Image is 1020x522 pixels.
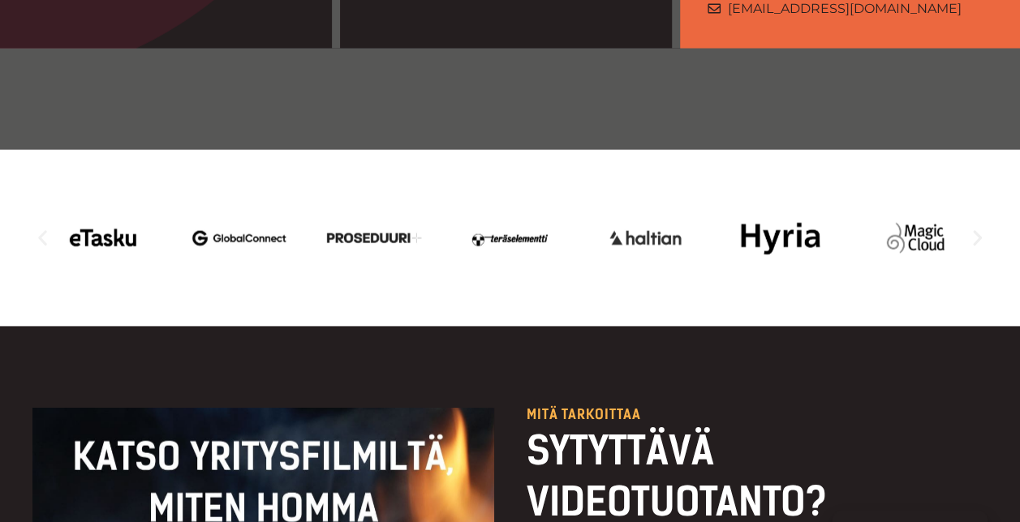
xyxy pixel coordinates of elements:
img: Videotuotantoa yritykselle jatkuvana palveluna hankkii mm. Teräselementti [463,215,557,262]
img: Videotuotantoa yritykselle jatkuvana palveluna hankkii mm. Proseduuri [327,215,422,262]
div: 5 / 20 [598,215,693,262]
p: Mitä tarkoittaa [527,408,988,421]
img: Haltian on yksi Videopäällikkö-asiakkaista [598,215,693,262]
div: 6 / 20 [733,215,828,262]
img: Videotuotantoa yritykselle jatkuvana palveluna hankkii mm. eTasku [57,215,152,262]
img: hyria_heimo [733,215,828,262]
div: 1 / 20 [57,215,152,262]
img: Videotuotantoa yritykselle jatkuvana palveluna hankkii mm. GlobalConnect [192,215,286,262]
div: 2 / 20 [192,215,286,262]
div: Karuselli | Vieritys vaakasuunnassa: Vasen ja oikea nuoli [32,215,988,262]
div: 4 / 20 [463,215,557,262]
img: Videotuotantoa yritykselle jatkuvana palveluna hankkii mm. Magic Cloud [868,215,963,262]
div: 3 / 20 [327,215,422,262]
div: 7 / 20 [868,215,963,262]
